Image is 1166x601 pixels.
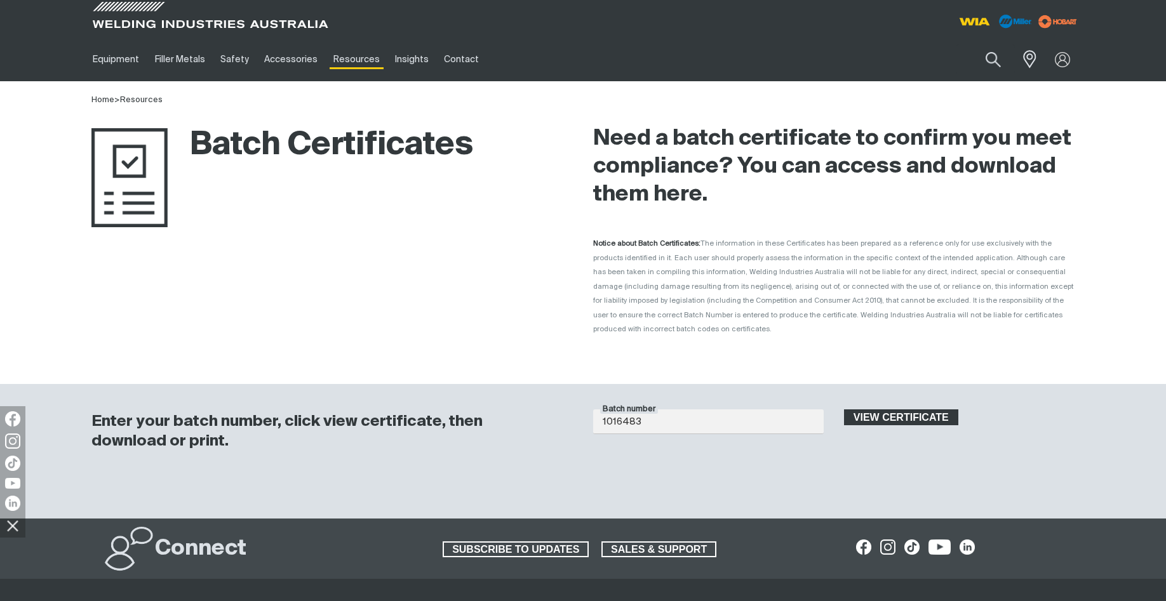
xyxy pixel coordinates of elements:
[5,496,20,511] img: LinkedIn
[956,44,1015,74] input: Product name or item number...
[120,96,163,104] a: Resources
[85,37,832,81] nav: Main
[5,456,20,471] img: TikTok
[5,411,20,426] img: Facebook
[147,37,212,81] a: Filler Metals
[91,412,560,451] h3: Enter your batch number, click view certificate, then download or print.
[2,515,23,536] img: hide socials
[593,125,1075,209] h2: Need a batch certificate to confirm you meet compliance? You can access and download them here.
[114,96,120,104] span: >
[5,478,20,489] img: YouTube
[601,541,716,558] a: SALES & SUPPORT
[91,96,114,104] a: Home
[844,409,958,426] button: View certificate
[387,37,436,81] a: Insights
[603,541,715,558] span: SALES & SUPPORT
[436,37,486,81] a: Contact
[972,44,1015,74] button: Search products
[213,37,257,81] a: Safety
[593,240,700,247] strong: Notice about Batch Certificates:
[155,535,246,563] h2: Connect
[257,37,325,81] a: Accessories
[593,240,1073,333] span: The information in these Certificates has been prepared as a reference only for use exclusively w...
[443,541,589,558] a: SUBSCRIBE TO UPDATES
[845,409,957,426] span: View certificate
[5,433,20,449] img: Instagram
[85,37,147,81] a: Equipment
[1035,12,1081,31] img: miller
[91,125,473,166] h1: Batch Certificates
[444,541,587,558] span: SUBSCRIBE TO UPDATES
[326,37,387,81] a: Resources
